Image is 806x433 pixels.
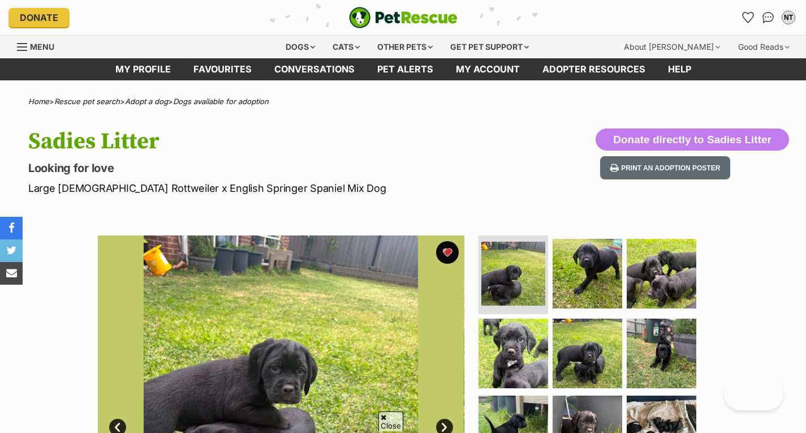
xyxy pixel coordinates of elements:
a: Adopter resources [531,58,657,80]
button: Print an adoption poster [600,156,730,179]
div: Good Reads [730,36,798,58]
img: logo-e224e6f780fb5917bec1dbf3a21bbac754714ae5b6737aabdf751b685950b380.svg [349,7,458,28]
iframe: Help Scout Beacon - Open [724,376,783,410]
a: PetRescue [349,7,458,28]
div: Dogs [278,36,323,58]
a: My profile [104,58,182,80]
span: Close [378,411,403,431]
div: Cats [325,36,368,58]
img: Photo of Sadies Litter [553,239,622,308]
a: My account [445,58,531,80]
img: Photo of Sadies Litter [479,319,548,388]
a: conversations [263,58,366,80]
button: Donate directly to Sadies Litter [596,128,789,151]
p: Large [DEMOGRAPHIC_DATA] Rottweiler x English Springer Spaniel Mix Dog [28,181,492,196]
button: favourite [436,241,459,264]
ul: Account quick links [739,8,798,27]
p: Looking for love [28,160,492,176]
img: Photo of Sadies Litter [627,239,696,308]
a: Favourites [739,8,757,27]
a: Favourites [182,58,263,80]
a: Home [28,97,49,106]
h1: Sadies Litter [28,128,492,155]
div: NT [783,12,794,23]
a: Dogs available for adoption [173,97,269,106]
a: Rescue pet search [54,97,120,106]
div: Get pet support [442,36,537,58]
a: Help [657,58,702,80]
a: Adopt a dog [125,97,168,106]
img: chat-41dd97257d64d25036548639549fe6c8038ab92f7586957e7f3b1b290dea8141.svg [762,12,774,23]
button: My account [779,8,798,27]
img: Photo of Sadies Litter [481,242,545,306]
div: About [PERSON_NAME] [616,36,728,58]
div: Other pets [369,36,441,58]
a: Menu [17,36,62,56]
img: Photo of Sadies Litter [553,319,622,388]
a: Conversations [759,8,777,27]
span: Menu [30,42,54,52]
a: Pet alerts [366,58,445,80]
a: Donate [8,8,70,27]
img: Photo of Sadies Litter [627,319,696,388]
